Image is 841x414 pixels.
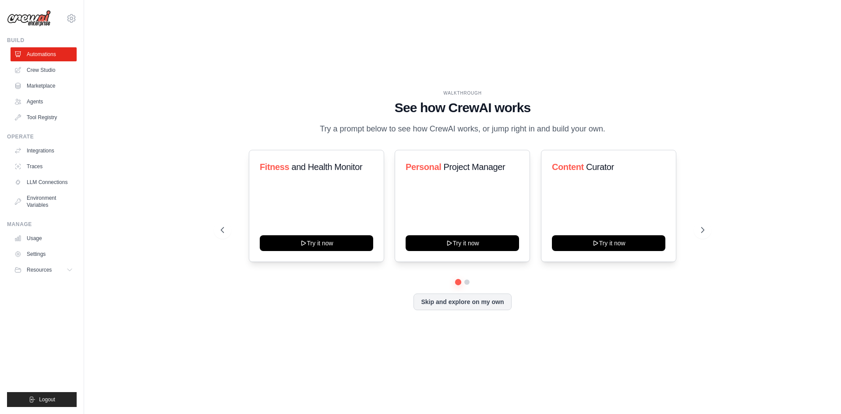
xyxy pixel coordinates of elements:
[11,110,77,124] a: Tool Registry
[552,162,584,172] span: Content
[11,47,77,61] a: Automations
[11,247,77,261] a: Settings
[7,392,77,407] button: Logout
[11,191,77,212] a: Environment Variables
[552,235,665,251] button: Try it now
[7,37,77,44] div: Build
[221,90,704,96] div: WALKTHROUGH
[11,263,77,277] button: Resources
[444,162,505,172] span: Project Manager
[27,266,52,273] span: Resources
[797,372,841,414] iframe: Chat Widget
[413,294,511,310] button: Skip and explore on my own
[7,133,77,140] div: Operate
[315,123,610,135] p: Try a prompt below to see how CrewAI works, or jump right in and build your own.
[260,162,289,172] span: Fitness
[11,95,77,109] a: Agents
[11,79,77,93] a: Marketplace
[406,162,441,172] span: Personal
[11,175,77,189] a: LLM Connections
[406,235,519,251] button: Try it now
[11,144,77,158] a: Integrations
[7,221,77,228] div: Manage
[11,231,77,245] a: Usage
[586,162,614,172] span: Curator
[260,235,373,251] button: Try it now
[291,162,362,172] span: and Health Monitor
[11,159,77,173] a: Traces
[11,63,77,77] a: Crew Studio
[221,100,704,116] h1: See how CrewAI works
[7,10,51,27] img: Logo
[39,396,55,403] span: Logout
